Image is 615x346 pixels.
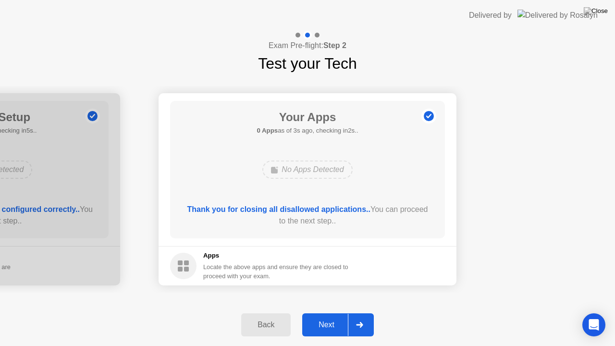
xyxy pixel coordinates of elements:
b: 0 Apps [257,127,278,134]
div: Back [244,321,288,329]
button: Next [302,313,374,336]
div: Delivered by [469,10,512,21]
h4: Exam Pre-flight: [269,40,346,51]
h5: Apps [203,251,349,260]
div: You can proceed to the next step.. [184,204,431,227]
div: Open Intercom Messenger [582,313,605,336]
div: Locate the above apps and ensure they are closed to proceed with your exam. [203,262,349,281]
b: Thank you for closing all disallowed applications.. [187,205,370,213]
button: Back [241,313,291,336]
div: No Apps Detected [262,161,352,179]
img: Delivered by Rosalyn [517,10,598,21]
h1: Your Apps [257,109,358,126]
img: Close [584,7,608,15]
h1: Test your Tech [258,52,357,75]
h5: as of 3s ago, checking in2s.. [257,126,358,136]
div: Next [305,321,348,329]
b: Step 2 [323,41,346,49]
